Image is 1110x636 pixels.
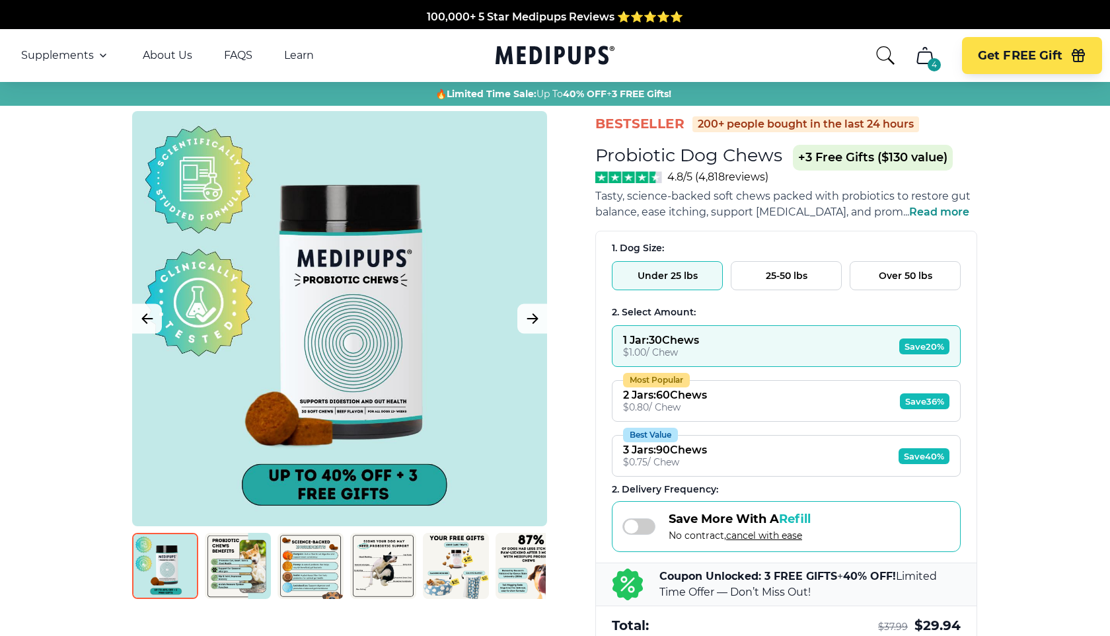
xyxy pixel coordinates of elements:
img: Probiotic Dog Chews | Natural Dog Supplements [132,533,198,599]
img: Probiotic Dog Chews | Natural Dog Supplements [350,533,416,599]
button: Get FREE Gift [962,37,1102,74]
span: balance, ease itching, support [MEDICAL_DATA], and prom [595,206,903,218]
button: Next Image [517,304,547,334]
button: Under 25 lbs [612,261,723,290]
span: +3 Free Gifts ($130 value) [793,145,953,171]
span: 2 . Delivery Frequency: [612,483,718,495]
span: BestSeller [595,115,684,133]
div: $ 0.80 / Chew [623,401,707,413]
span: cancel with ease [726,530,802,541]
b: Coupon Unlocked: 3 FREE GIFTS [659,570,837,582]
button: Over 50 lbs [850,261,961,290]
span: $ 37.99 [878,621,908,633]
img: Probiotic Dog Chews | Natural Dog Supplements [496,533,562,599]
div: 3 Jars : 90 Chews [623,444,707,456]
span: 4.8/5 ( 4,818 reviews) [667,171,768,183]
b: 40% OFF! [843,570,896,582]
div: 2 Jars : 60 Chews [623,389,707,401]
div: 2. Select Amount: [612,306,961,319]
span: Get FREE Gift [978,48,1062,63]
button: cart [909,40,941,71]
div: $ 0.75 / Chew [623,456,707,468]
a: Medipups [496,43,614,70]
div: 200+ people bought in the last 24 hours [692,116,919,132]
div: 1. Dog Size: [612,242,961,255]
span: Save More With A [669,512,811,526]
span: Save 40% [899,448,949,464]
span: Total: [612,617,649,635]
span: No contract, [669,530,811,541]
button: search [875,45,896,66]
span: Tasty, science-backed soft chews packed with probiotics to restore gut [595,190,971,202]
span: Made In The [GEOGRAPHIC_DATA] from domestic & globally sourced ingredients [336,26,775,38]
div: 4 [928,58,941,71]
a: About Us [143,49,192,62]
button: Supplements [21,48,111,63]
button: 25-50 lbs [731,261,842,290]
img: Stars - 4.8 [595,171,662,183]
button: Most Popular2 Jars:60Chews$0.80/ ChewSave36% [612,380,961,422]
span: Save 36% [900,393,949,409]
span: ... [903,206,969,218]
span: Supplements [21,49,94,62]
span: 🔥 Up To + [435,87,671,100]
span: 100,000+ 5 Star Medipups Reviews ⭐️⭐️⭐️⭐️⭐️ [427,10,683,22]
button: Best Value3 Jars:90Chews$0.75/ ChewSave40% [612,435,961,477]
div: Best Value [623,428,678,442]
span: Read more [909,206,969,218]
img: Probiotic Dog Chews | Natural Dog Supplements [423,533,489,599]
div: Most Popular [623,373,690,387]
div: $ 1.00 / Chew [623,346,699,358]
img: Probiotic Dog Chews | Natural Dog Supplements [205,533,271,599]
button: Previous Image [132,304,162,334]
a: FAQS [224,49,252,62]
img: Probiotic Dog Chews | Natural Dog Supplements [277,533,344,599]
a: Learn [284,49,314,62]
p: + Limited Time Offer — Don’t Miss Out! [659,569,961,600]
h1: Probiotic Dog Chews [595,144,782,166]
span: Save 20% [899,338,949,354]
div: 1 Jar : 30 Chews [623,334,699,346]
span: $ 29.94 [914,617,961,635]
button: 1 Jar:30Chews$1.00/ ChewSave20% [612,325,961,367]
span: Refill [779,512,811,526]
